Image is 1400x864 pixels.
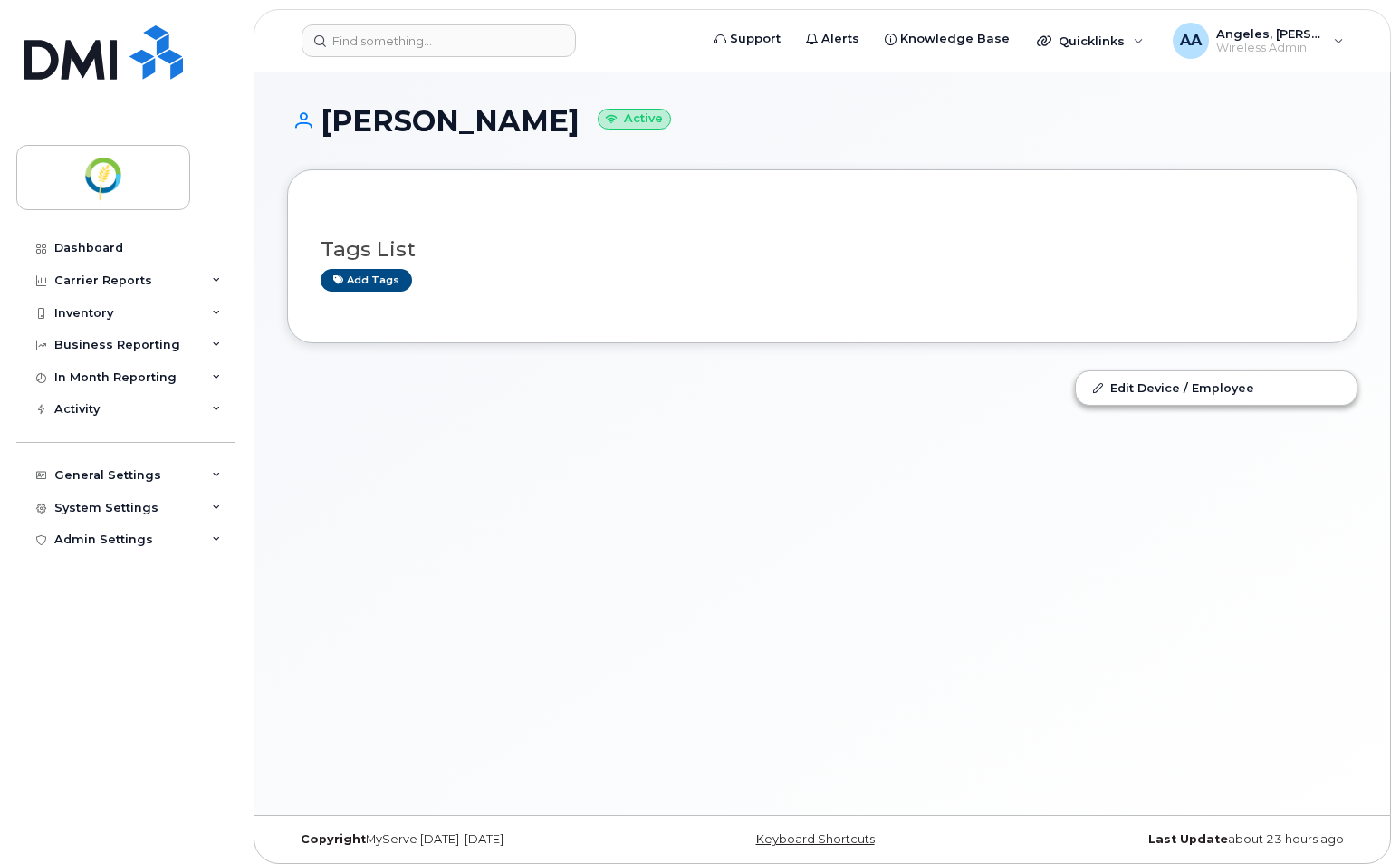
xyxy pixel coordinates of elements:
h3: Tags List [321,238,1324,261]
small: Active [598,109,671,130]
strong: Last Update [1148,832,1228,846]
a: Add tags [321,269,412,292]
a: Edit Device / Employee [1076,371,1357,404]
div: MyServe [DATE]–[DATE] [287,832,644,847]
h1: [PERSON_NAME] [287,105,1357,137]
a: Keyboard Shortcuts [756,832,875,846]
div: about 23 hours ago [1001,832,1357,847]
strong: Copyright [301,832,366,846]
